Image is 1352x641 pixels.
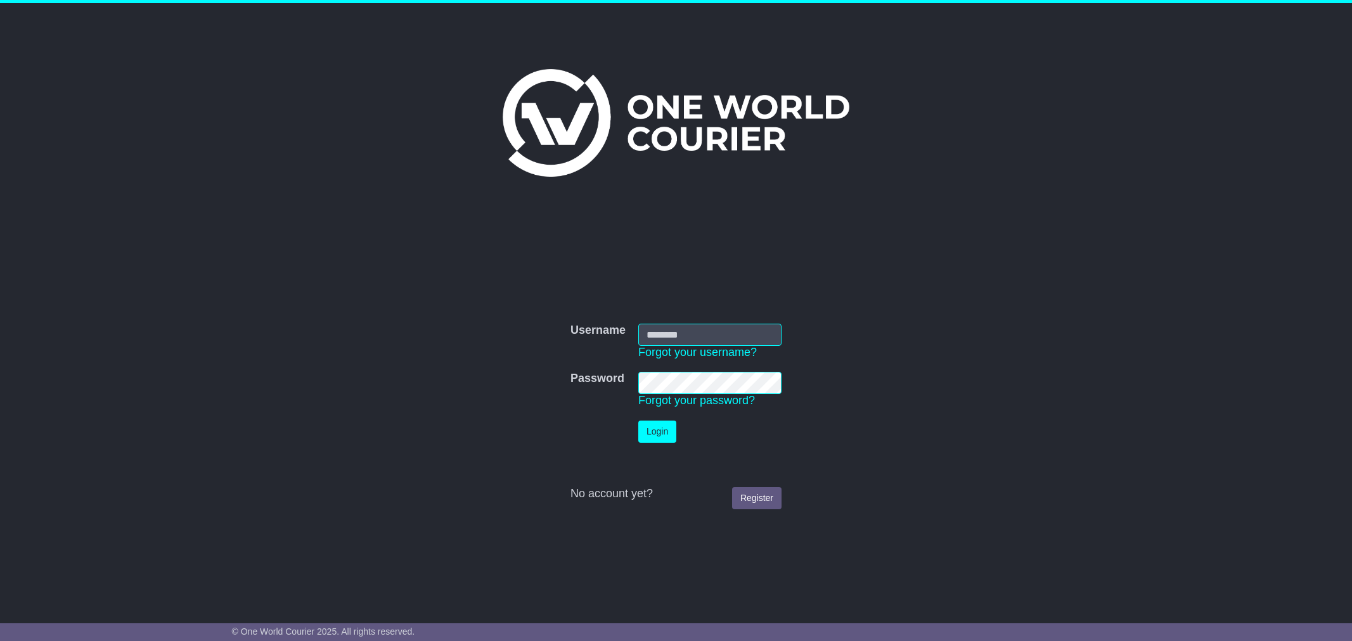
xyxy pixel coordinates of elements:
[503,69,849,177] img: One World
[638,346,757,359] a: Forgot your username?
[570,324,626,338] label: Username
[732,487,782,509] a: Register
[232,626,415,637] span: © One World Courier 2025. All rights reserved.
[638,421,676,443] button: Login
[570,372,624,386] label: Password
[570,487,782,501] div: No account yet?
[638,394,755,407] a: Forgot your password?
